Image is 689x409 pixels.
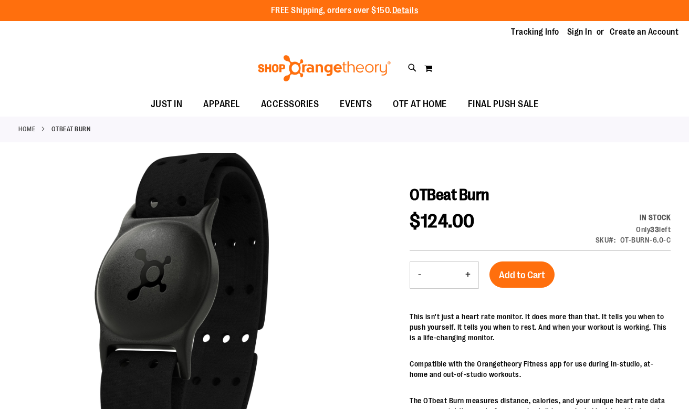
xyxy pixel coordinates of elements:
[410,262,429,288] button: Decrease product quantity
[511,26,559,38] a: Tracking Info
[410,359,671,380] p: Compatible with the Orangetheory Fitness app for use during in-studio, at-home and out-of-studio ...
[499,269,545,281] span: Add to Cart
[468,92,539,116] span: FINAL PUSH SALE
[640,213,671,222] span: In stock
[271,5,419,17] p: FREE Shipping, orders over $150.
[18,124,35,134] a: Home
[410,186,489,204] span: OTBeat Burn
[261,92,319,116] span: ACCESSORIES
[203,92,240,116] span: APPAREL
[567,26,592,38] a: Sign In
[596,212,671,223] div: Availability
[393,92,447,116] span: OTF AT HOME
[410,311,671,343] p: This isn't just a heart rate monitor. It does more than that. It tells you when to push yourself....
[392,6,419,15] a: Details
[457,262,478,288] button: Increase product quantity
[429,263,457,288] input: Product quantity
[51,124,91,134] strong: OTBeat Burn
[596,224,671,235] div: Only 33 left
[650,225,659,234] strong: 33
[256,55,392,81] img: Shop Orangetheory
[151,92,183,116] span: JUST IN
[620,235,671,245] div: OT-BURN-6.0-C
[610,26,679,38] a: Create an Account
[340,92,372,116] span: EVENTS
[410,211,475,232] span: $124.00
[489,261,555,288] button: Add to Cart
[596,236,616,244] strong: SKU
